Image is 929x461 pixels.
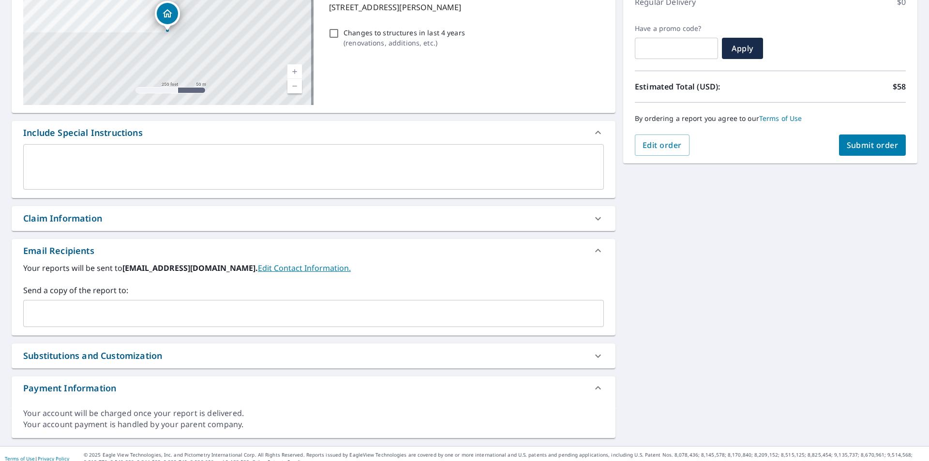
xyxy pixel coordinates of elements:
[23,284,604,296] label: Send a copy of the report to:
[344,28,465,38] p: Changes to structures in last 4 years
[643,140,682,150] span: Edit order
[12,239,615,262] div: Email Recipients
[287,64,302,79] a: Current Level 17, Zoom In
[12,206,615,231] div: Claim Information
[12,376,615,400] div: Payment Information
[23,408,604,419] div: Your account will be charged once your report is delivered.
[23,382,116,395] div: Payment Information
[730,43,755,54] span: Apply
[23,262,604,274] label: Your reports will be sent to
[258,263,351,273] a: EditContactInfo
[23,212,102,225] div: Claim Information
[23,419,604,430] div: Your account payment is handled by your parent company.
[635,81,770,92] p: Estimated Total (USD):
[344,38,465,48] p: ( renovations, additions, etc. )
[635,134,689,156] button: Edit order
[12,121,615,144] div: Include Special Instructions
[839,134,906,156] button: Submit order
[155,1,180,31] div: Dropped pin, building 1, Residential property, 7350 Benton Linn Rd Fairfax, IA 52228
[722,38,763,59] button: Apply
[759,114,802,123] a: Terms of Use
[12,343,615,368] div: Substitutions and Customization
[893,81,906,92] p: $58
[847,140,899,150] span: Submit order
[287,79,302,93] a: Current Level 17, Zoom Out
[635,24,718,33] label: Have a promo code?
[23,244,94,257] div: Email Recipients
[122,263,258,273] b: [EMAIL_ADDRESS][DOMAIN_NAME].
[635,114,906,123] p: By ordering a report you agree to our
[23,126,143,139] div: Include Special Instructions
[329,1,600,13] p: [STREET_ADDRESS][PERSON_NAME]
[23,349,162,362] div: Substitutions and Customization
